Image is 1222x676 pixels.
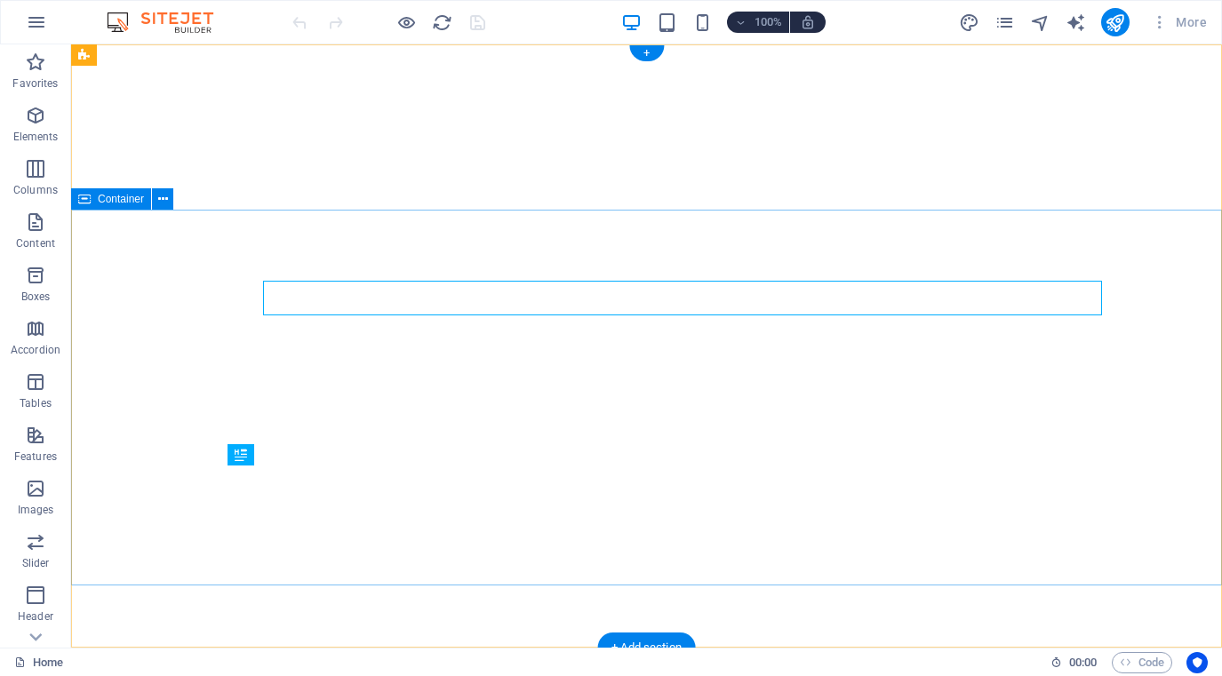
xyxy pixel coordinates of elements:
p: Features [14,449,57,464]
i: Design (Ctrl+Alt+Y) [959,12,979,33]
button: Click here to leave preview mode and continue editing [395,12,417,33]
p: Columns [13,183,58,197]
a: Click to cancel selection. Double-click to open Pages [14,652,63,673]
button: More [1144,8,1214,36]
p: Slider [22,556,50,570]
span: Code [1120,652,1164,673]
button: 100% [727,12,790,33]
div: + Add section [597,632,696,663]
div: + [629,45,664,61]
i: Reload page [432,12,452,33]
p: Tables [20,396,52,410]
button: pages [994,12,1016,33]
button: Usercentrics [1186,652,1208,673]
p: Header [18,609,53,624]
button: reload [431,12,452,33]
span: 00 00 [1069,652,1097,673]
h6: 100% [754,12,782,33]
i: Pages (Ctrl+Alt+S) [994,12,1015,33]
i: AI Writer [1066,12,1086,33]
p: Content [16,236,55,251]
p: Images [18,503,54,517]
span: Container [98,194,144,204]
p: Elements [13,130,59,144]
p: Boxes [21,290,51,304]
button: design [959,12,980,33]
span: : [1082,656,1084,669]
i: Publish [1105,12,1125,33]
i: Navigator [1030,12,1050,33]
img: Editor Logo [102,12,236,33]
span: More [1151,13,1207,31]
button: Code [1112,652,1172,673]
button: navigator [1030,12,1051,33]
h6: Session time [1050,652,1098,673]
p: Accordion [11,343,60,357]
i: On resize automatically adjust zoom level to fit chosen device. [800,14,816,30]
p: Favorites [12,76,58,91]
button: text_generator [1066,12,1087,33]
button: publish [1101,8,1130,36]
